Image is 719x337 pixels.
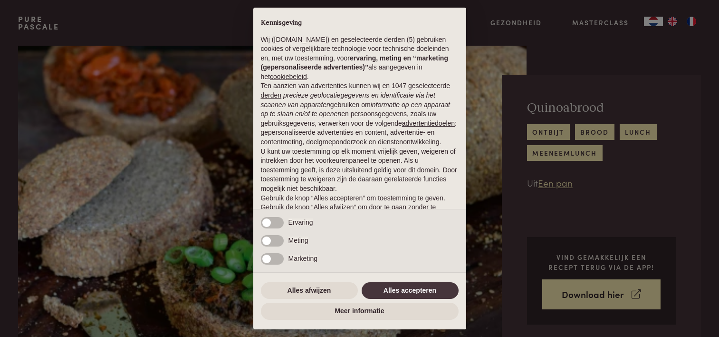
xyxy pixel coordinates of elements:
[261,147,459,194] p: U kunt uw toestemming op elk moment vrijelijk geven, weigeren of intrekken door het voorkeurenpan...
[261,54,448,71] strong: ervaring, meting en “marketing (gepersonaliseerde advertenties)”
[261,91,435,109] em: precieze geolocatiegegevens en identificatie via het scannen van apparaten
[261,303,459,320] button: Meer informatie
[261,91,282,100] button: derden
[261,35,459,82] p: Wij ([DOMAIN_NAME]) en geselecteerde derden (5) gebruiken cookies of vergelijkbare technologie vo...
[261,282,358,299] button: Alles afwijzen
[288,218,313,226] span: Ervaring
[402,119,455,129] button: advertentiedoelen
[261,101,451,118] em: informatie op een apparaat op te slaan en/of te openen
[261,81,459,147] p: Ten aanzien van advertenties kunnen wij en 1047 geselecteerde gebruiken om en persoonsgegevens, z...
[288,255,317,262] span: Marketing
[362,282,459,299] button: Alles accepteren
[261,19,459,28] h2: Kennisgeving
[288,237,308,244] span: Meting
[261,194,459,222] p: Gebruik de knop “Alles accepteren” om toestemming te geven. Gebruik de knop “Alles afwijzen” om d...
[270,73,307,80] a: cookiebeleid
